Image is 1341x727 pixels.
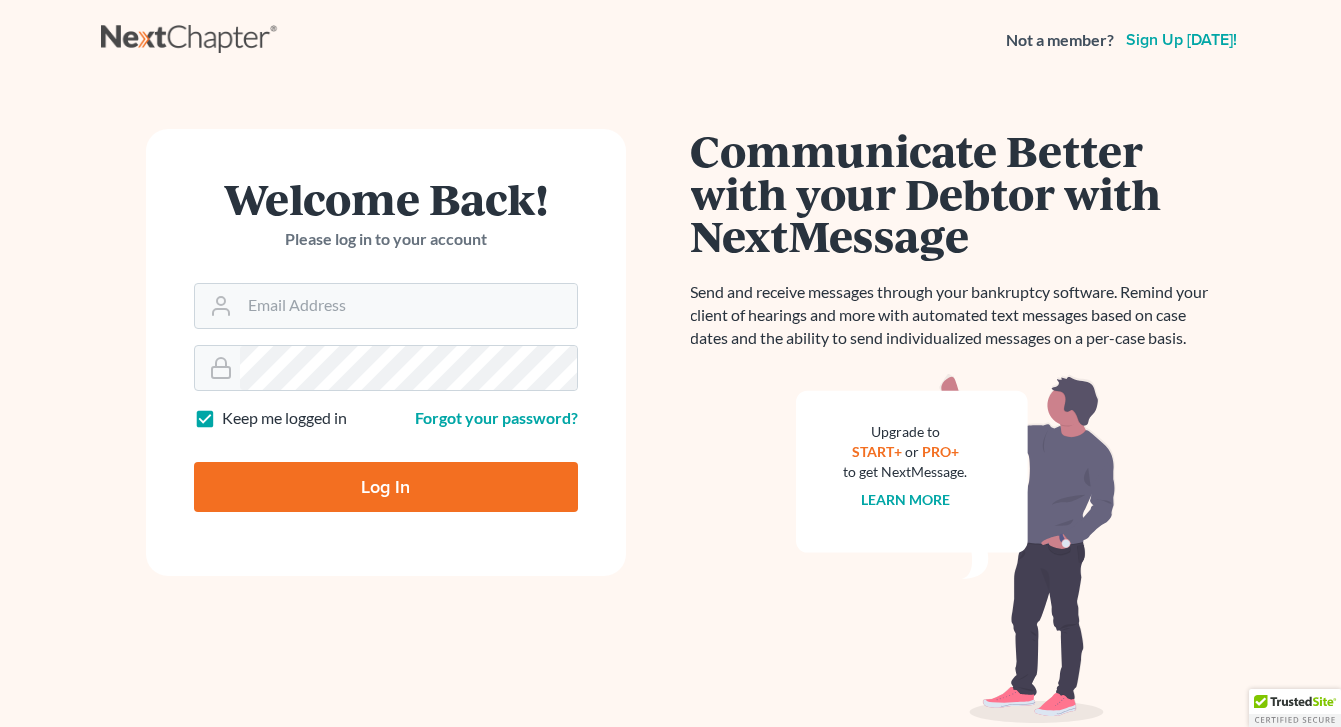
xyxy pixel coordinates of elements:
a: Forgot your password? [415,408,578,427]
h1: Welcome Back! [194,177,578,220]
a: PRO+ [922,443,959,460]
input: Email Address [240,284,577,328]
img: nextmessage_bg-59042aed3d76b12b5cd301f8e5b87938c9018125f34e5fa2b7a6b67550977c72.svg [796,374,1116,724]
strong: Not a member? [1006,29,1114,52]
label: Keep me logged in [222,407,347,430]
a: START+ [852,443,902,460]
div: Upgrade to [844,422,968,442]
h1: Communicate Better with your Debtor with NextMessage [691,129,1221,257]
a: Sign up [DATE]! [1122,32,1241,48]
div: TrustedSite Certified [1249,689,1341,727]
p: Send and receive messages through your bankruptcy software. Remind your client of hearings and mo... [691,281,1221,350]
p: Please log in to your account [194,228,578,251]
span: or [905,443,919,460]
a: Learn more [861,491,950,508]
div: to get NextMessage. [844,462,968,482]
input: Log In [194,462,578,512]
